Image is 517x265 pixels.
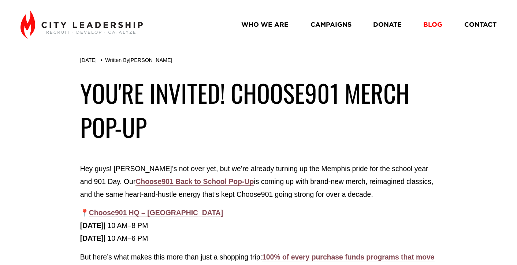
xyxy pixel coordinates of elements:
p: 📍 | 10 AM–8 PM | 10 AM–6 PM [80,206,437,245]
a: BLOG [423,18,442,31]
a: CONTACT [464,18,496,31]
strong: Choose901 [135,177,173,185]
h1: You're Invited! Choose901 Merch Pop-Up [80,76,437,144]
a: DONATE [373,18,402,31]
a: Choose901 Back to School Pop-Up [135,177,254,185]
strong: [DATE] [80,221,104,229]
p: Hey guys! [PERSON_NAME]’s not over yet, but we’re already turning up the Memphis pride for the sc... [80,162,437,201]
a: [PERSON_NAME] [129,57,172,63]
div: Written By [105,57,172,63]
strong: [DATE] [80,234,104,242]
span: [DATE] [80,57,97,63]
a: Choose901 HQ – [GEOGRAPHIC_DATA] [89,209,223,217]
img: City Leadership - Recruit. Develop. Catalyze. [21,10,142,39]
a: WHO WE ARE [241,18,289,31]
strong: Back to School Pop-Up [175,177,254,185]
a: CAMPAIGNS [310,18,352,31]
